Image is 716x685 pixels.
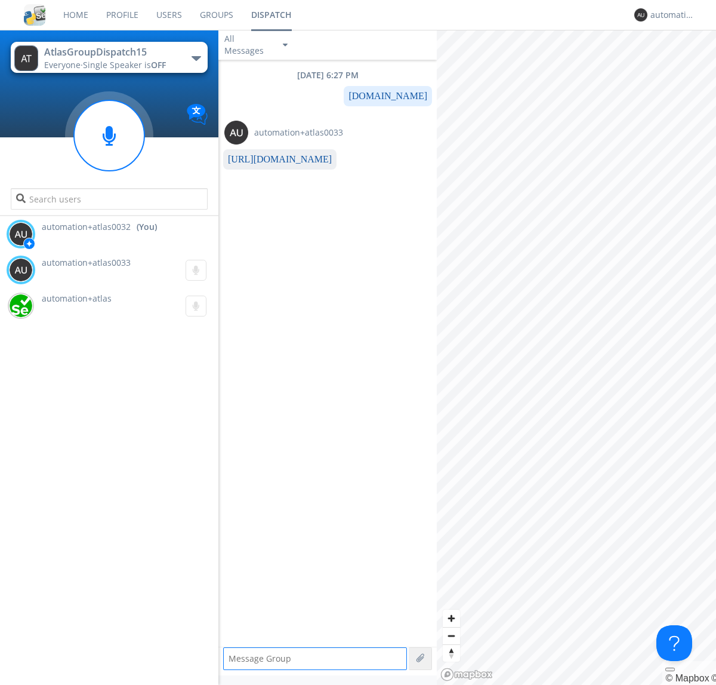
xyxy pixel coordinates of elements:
[44,59,178,71] div: Everyone ·
[9,294,33,318] img: d2d01cd9b4174d08988066c6d424eccd
[348,91,427,101] a: [DOMAIN_NAME]
[665,673,709,683] a: Mapbox
[14,45,38,71] img: 373638.png
[151,59,166,70] span: OFF
[44,45,178,59] div: AtlasGroupDispatch15
[11,188,207,210] input: Search users
[443,610,460,627] button: Zoom in
[9,222,33,246] img: 373638.png
[656,625,692,661] iframe: Toggle Customer Support
[83,59,166,70] span: Single Speaker is
[42,221,131,233] span: automation+atlas0032
[42,293,112,304] span: automation+atlas
[42,257,131,268] span: automation+atlas0033
[254,127,343,139] span: automation+atlas0033
[443,645,460,662] span: Reset bearing to north
[443,644,460,662] button: Reset bearing to north
[665,668,675,671] button: Toggle attribution
[228,154,332,164] a: [URL][DOMAIN_NAME]
[224,121,248,145] img: 373638.png
[9,258,33,282] img: 373638.png
[11,42,207,73] button: AtlasGroupDispatch15Everyone·Single Speaker isOFF
[634,8,647,21] img: 373638.png
[137,221,157,233] div: (You)
[440,668,493,681] a: Mapbox logo
[283,44,288,47] img: caret-down-sm.svg
[650,9,695,21] div: automation+atlas0032
[187,104,208,125] img: Translation enabled
[218,69,437,81] div: [DATE] 6:27 PM
[224,33,272,57] div: All Messages
[443,627,460,644] button: Zoom out
[24,4,45,26] img: cddb5a64eb264b2086981ab96f4c1ba7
